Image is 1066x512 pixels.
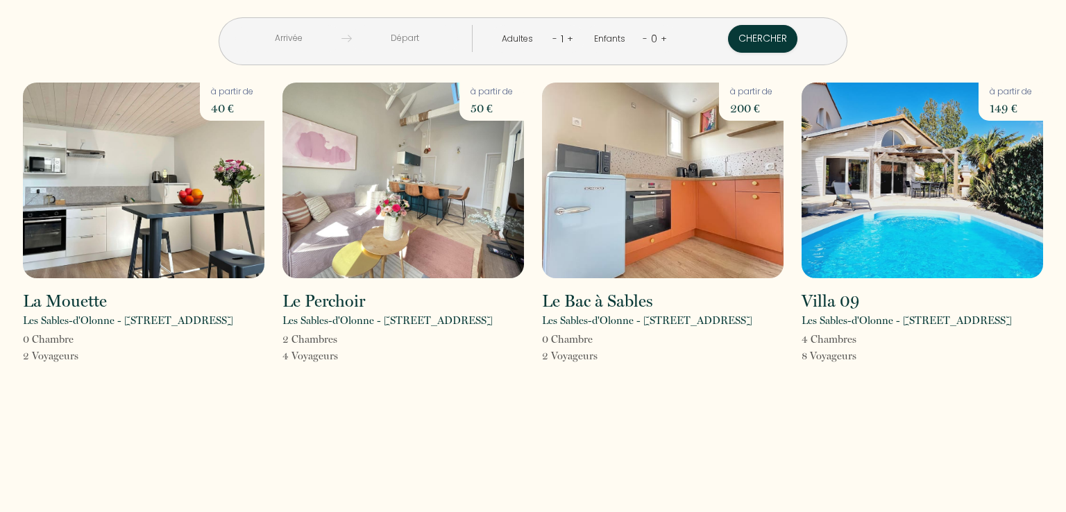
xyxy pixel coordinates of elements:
[852,333,856,345] span: s
[730,99,772,118] p: 200 €
[282,293,365,309] h2: Le Perchoir
[352,25,458,52] input: Départ
[282,331,338,348] p: 2 Chambre
[471,85,513,99] p: à partir de
[802,331,856,348] p: 4 Chambre
[211,99,253,118] p: 40 €
[23,83,264,278] img: rental-image
[802,312,1012,329] p: Les Sables-d'Olonne - [STREET_ADDRESS]
[23,331,78,348] p: 0 Chambre
[282,83,524,278] img: rental-image
[593,350,598,362] span: s
[728,25,797,53] button: Chercher
[552,32,557,45] a: -
[802,348,856,364] p: 8 Voyageur
[471,99,513,118] p: 50 €
[341,33,352,44] img: guests
[557,28,567,50] div: 1
[542,331,598,348] p: 0 Chambre
[990,99,1032,118] p: 149 €
[23,348,78,364] p: 2 Voyageur
[542,312,752,329] p: Les Sables-d'Olonne - [STREET_ADDRESS]
[23,293,107,309] h2: La Mouette
[23,312,233,329] p: Les Sables-d'Olonne - [STREET_ADDRESS]
[211,85,253,99] p: à partir de
[334,350,338,362] span: s
[594,33,630,46] div: Enfants
[730,85,772,99] p: à partir de
[802,293,860,309] h2: Villa 09
[661,32,667,45] a: +
[643,32,648,45] a: -
[542,348,598,364] p: 2 Voyageur
[502,33,538,46] div: Adultes
[333,333,337,345] span: s
[802,83,1043,278] img: rental-image
[282,312,493,329] p: Les Sables-d'Olonne - [STREET_ADDRESS]
[542,83,784,278] img: rental-image
[990,85,1032,99] p: à partir de
[235,25,341,52] input: Arrivée
[852,350,856,362] span: s
[74,350,78,362] span: s
[648,28,661,50] div: 0
[542,293,653,309] h2: Le Bac à Sables
[282,348,338,364] p: 4 Voyageur
[567,32,573,45] a: +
